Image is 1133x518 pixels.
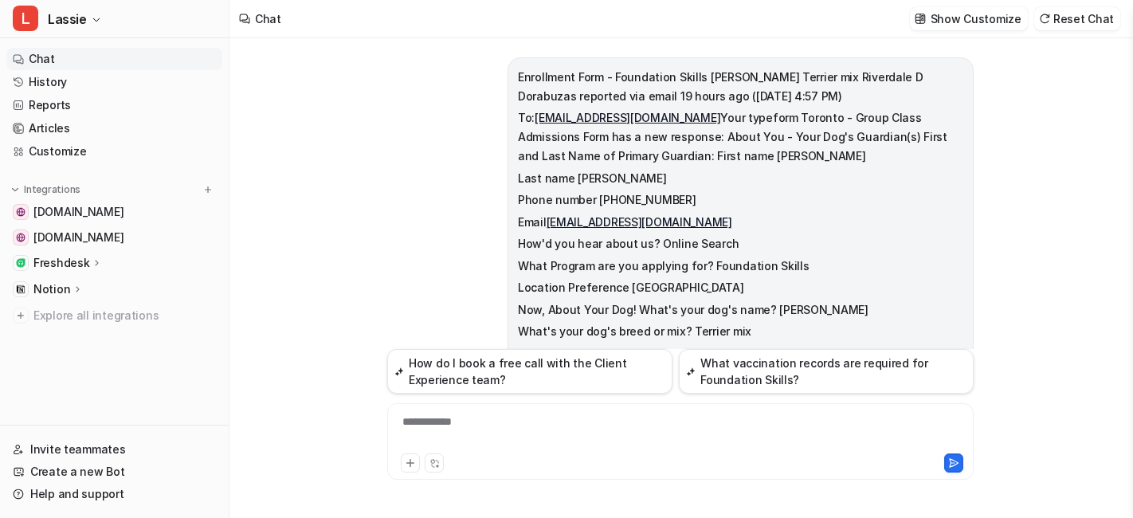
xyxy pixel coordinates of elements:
img: explore all integrations [13,308,29,324]
p: How old is your dog currently ([DATE]?) 1.5 years [518,344,963,363]
p: Email [518,213,963,232]
button: Reset Chat [1034,7,1120,30]
a: Create a new Bot [6,461,222,483]
a: www.whenhoundsfly.com[DOMAIN_NAME] [6,201,222,223]
img: customize [915,13,926,25]
a: [EMAIL_ADDRESS][DOMAIN_NAME] [535,111,720,124]
p: Freshdesk [33,255,89,271]
a: History [6,71,222,93]
p: Phone number [PHONE_NUMBER] [518,190,963,210]
span: Explore all integrations [33,303,216,328]
img: expand menu [10,184,21,195]
p: To: Your typeform Toronto - Group Class Admissions Form has a new response: About You - Your Dog'... [518,108,963,166]
p: Notion [33,281,70,297]
a: Customize [6,140,222,163]
span: Lassie [48,8,87,30]
img: www.whenhoundsfly.com [16,207,25,217]
a: Articles [6,117,222,139]
a: Invite teammates [6,438,222,461]
button: Show Customize [910,7,1028,30]
span: [DOMAIN_NAME] [33,204,123,220]
button: Integrations [6,182,85,198]
p: Enrollment Form - Foundation Skills [PERSON_NAME] Terrier mix Riverdale D Dorabuzas reported via ... [518,68,963,106]
p: Integrations [24,183,80,196]
a: Reports [6,94,222,116]
p: Last name [PERSON_NAME] [518,169,963,188]
p: How'd you hear about us? Online Search [518,234,963,253]
img: Freshdesk [16,258,25,268]
p: What Program are you applying for? Foundation Skills [518,257,963,276]
p: Show Customize [931,10,1021,27]
span: L [13,6,38,31]
p: Location Preference [GEOGRAPHIC_DATA] [518,278,963,297]
img: Notion [16,285,25,294]
a: online.whenhoundsfly.com[DOMAIN_NAME] [6,226,222,249]
a: Help and support [6,483,222,505]
a: Chat [6,48,222,70]
button: How do I book a free call with the Client Experience team? [387,349,672,394]
span: [DOMAIN_NAME] [33,230,123,245]
img: menu_add.svg [202,184,214,195]
a: [EMAIL_ADDRESS][DOMAIN_NAME] [547,215,732,229]
img: online.whenhoundsfly.com [16,233,25,242]
div: Chat [255,10,281,27]
a: Explore all integrations [6,304,222,327]
p: What's your dog's breed or mix? Terrier mix [518,322,963,341]
button: What vaccination records are required for Foundation Skills? [679,349,974,394]
img: reset [1039,13,1050,25]
p: Now, About Your Dog! What's your dog's name? [PERSON_NAME] [518,300,963,320]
